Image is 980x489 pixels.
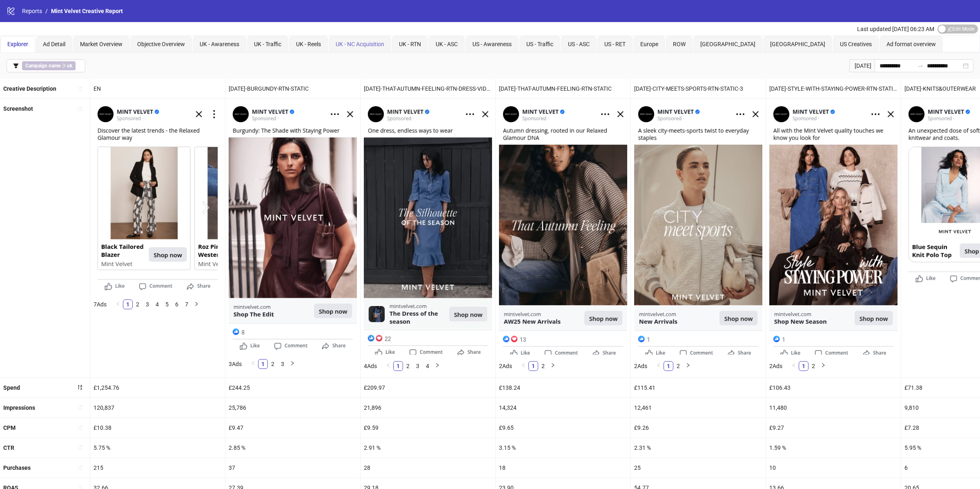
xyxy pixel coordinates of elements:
button: right [683,361,693,371]
a: 2 [133,300,142,309]
b: Campaign name [25,63,60,69]
li: 7 [182,299,192,309]
span: US - RET [604,41,626,47]
li: Previous Page [789,361,799,371]
a: 5 [163,300,171,309]
img: Screenshot 6832564151500 [499,102,627,354]
li: 2 [673,361,683,371]
span: Ad format overview [886,41,936,47]
div: £209.97 [361,378,495,397]
a: 4 [153,300,162,309]
li: Previous Page [113,299,123,309]
div: 3.15 % [496,438,630,458]
b: Purchases [3,464,31,471]
button: left [519,361,528,371]
span: left [791,363,796,368]
span: ROW [673,41,686,47]
span: left [116,301,120,306]
div: 11,480 [766,398,901,418]
a: 2 [809,362,818,371]
li: Previous Page [654,361,664,371]
a: 6 [172,300,181,309]
li: 5 [162,299,172,309]
li: Next Page [683,361,693,371]
div: 5.75 % [90,438,225,458]
li: 4 [423,361,432,371]
li: Next Page [432,361,442,371]
b: Spend [3,384,20,391]
span: [GEOGRAPHIC_DATA] [770,41,825,47]
a: 3 [413,362,422,371]
div: 2.31 % [631,438,766,458]
a: 7 [182,300,191,309]
span: Objective Overview [137,41,185,47]
li: 4 [152,299,162,309]
img: Screenshot 6833731519100 [769,102,898,354]
div: £138.24 [496,378,630,397]
li: 1 [664,361,673,371]
div: £9.65 [496,418,630,438]
b: CTR [3,444,14,451]
div: £106.43 [766,378,901,397]
div: 120,837 [90,398,225,418]
li: 6 [172,299,182,309]
button: left [383,361,393,371]
span: filter [13,63,19,69]
span: left [386,363,391,368]
span: US - Traffic [526,41,553,47]
a: 2 [403,362,412,371]
span: UK - Reels [296,41,321,47]
div: [DATE]-THAT-AUTUMN-FEELING-RTN-DRESS-VIDEO [361,79,495,98]
li: 2 [268,359,278,369]
a: 2 [268,359,277,368]
div: £10.38 [90,418,225,438]
span: right [686,363,690,368]
span: 2 Ads [769,363,782,369]
li: 1 [123,299,133,309]
span: right [290,361,295,366]
span: 2 Ads [634,363,647,369]
a: 1 [664,362,673,371]
img: Screenshot 6831117749500 [634,102,762,354]
a: 2 [539,362,548,371]
div: 28 [361,458,495,478]
span: 7 Ads [94,301,107,308]
b: Creative Description [3,85,56,92]
span: US Creatives [840,41,872,47]
div: [DATE] [849,59,875,72]
button: right [548,361,558,371]
li: Next Page [818,361,828,371]
div: £1,254.76 [90,378,225,397]
button: left [113,299,123,309]
div: £9.47 [225,418,360,438]
span: right [194,301,199,306]
li: 1 [799,361,808,371]
div: 2.85 % [225,438,360,458]
span: ∋ [22,61,76,70]
button: left [789,361,799,371]
span: right [550,363,555,368]
span: Market Overview [80,41,122,47]
li: Next Page [287,359,297,369]
div: £115.41 [631,378,766,397]
a: Reports [20,7,44,16]
div: EN [90,79,225,98]
span: Explorer [7,41,28,47]
span: sort-ascending [77,424,83,430]
span: swap-right [917,63,924,69]
a: 1 [529,362,538,371]
div: £9.26 [631,418,766,438]
li: 2 [403,361,413,371]
span: UK - RTN [399,41,421,47]
li: 3 [143,299,152,309]
li: 1 [258,359,268,369]
span: to [917,63,924,69]
div: [DATE]-STYLE-WITH-STAYING-POWER-RTN-STATIC-1 [766,79,901,98]
div: 10 [766,458,901,478]
li: 2 [808,361,818,371]
span: Europe [640,41,658,47]
div: [DATE]-THAT-AUTUMN-FEELING-RTN-STATIC [496,79,630,98]
b: uk [67,63,72,69]
span: left [521,363,526,368]
span: US - ASC [568,41,590,47]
